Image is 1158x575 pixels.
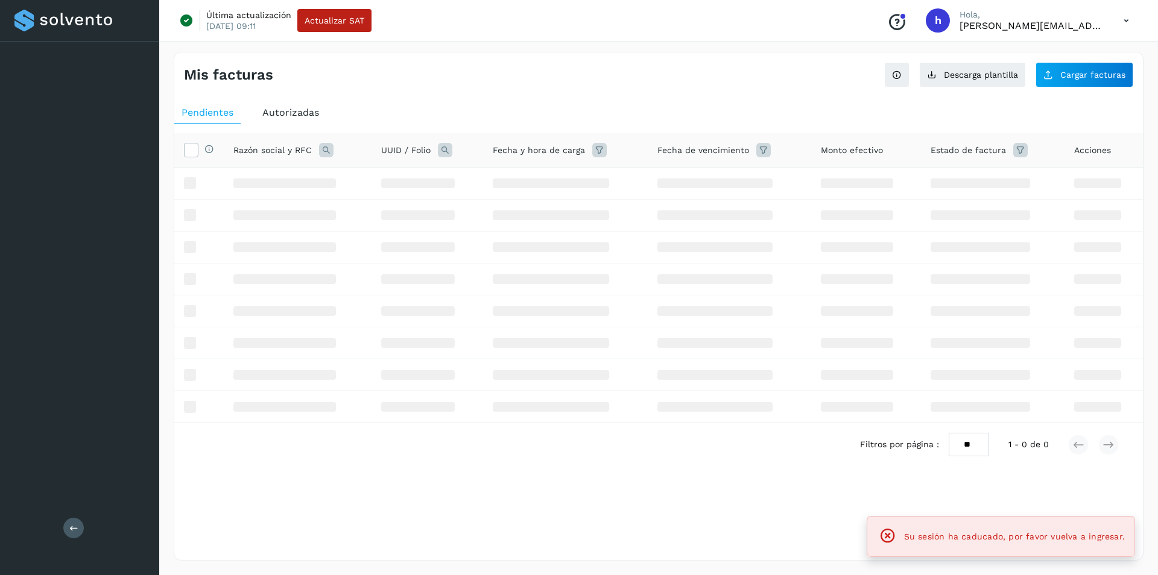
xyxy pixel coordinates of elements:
[182,107,233,118] span: Pendientes
[960,20,1104,31] p: horacio@etv1.com.mx
[262,107,319,118] span: Autorizadas
[1060,71,1125,79] span: Cargar facturas
[184,66,273,84] h4: Mis facturas
[493,144,585,157] span: Fecha y hora de carga
[821,144,883,157] span: Monto efectivo
[904,532,1125,541] span: Su sesión ha caducado, por favor vuelva a ingresar.
[305,16,364,25] span: Actualizar SAT
[919,62,1026,87] button: Descarga plantilla
[1074,144,1111,157] span: Acciones
[931,144,1006,157] span: Estado de factura
[657,144,749,157] span: Fecha de vencimiento
[206,10,291,20] p: Última actualización
[206,20,256,31] p: [DATE] 09:11
[1036,62,1133,87] button: Cargar facturas
[233,144,312,157] span: Razón social y RFC
[381,144,431,157] span: UUID / Folio
[860,438,939,451] span: Filtros por página :
[1008,438,1049,451] span: 1 - 0 de 0
[960,10,1104,20] p: Hola,
[944,71,1018,79] span: Descarga plantilla
[297,9,372,32] button: Actualizar SAT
